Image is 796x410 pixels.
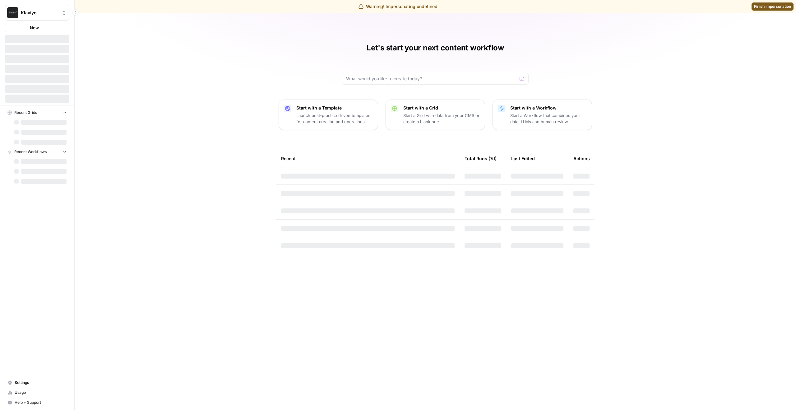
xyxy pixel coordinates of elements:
[403,105,480,111] p: Start with a Grid
[14,149,47,155] span: Recent Workflows
[281,150,455,167] div: Recent
[15,390,67,395] span: Usage
[7,7,18,18] img: Klaviyo Logo
[279,100,378,130] button: Start with a TemplateLaunch best-practice driven templates for content creation and operations
[30,25,39,31] span: New
[15,400,67,405] span: Help + Support
[465,150,497,167] div: Total Runs (7d)
[386,100,485,130] button: Start with a GridStart a Grid with data from your CMS or create a blank one
[510,112,587,125] p: Start a Workflow that combines your data, LLMs and human review
[5,147,69,156] button: Recent Workflows
[15,380,67,385] span: Settings
[5,23,69,32] button: New
[296,112,373,125] p: Launch best-practice driven templates for content creation and operations
[5,388,69,398] a: Usage
[5,398,69,408] button: Help + Support
[5,108,69,117] button: Recent Grids
[14,110,37,115] span: Recent Grids
[403,112,480,125] p: Start a Grid with data from your CMS or create a blank one
[510,105,587,111] p: Start with a Workflow
[359,3,437,10] div: Warning! Impersonating undefined
[511,150,535,167] div: Last Edited
[752,2,794,11] a: Finish impersonation
[573,150,590,167] div: Actions
[5,378,69,388] a: Settings
[493,100,592,130] button: Start with a WorkflowStart a Workflow that combines your data, LLMs and human review
[21,10,58,16] span: Klaviyo
[5,5,69,21] button: Workspace: Klaviyo
[367,43,504,53] h1: Let's start your next content workflow
[346,76,517,82] input: What would you like to create today?
[754,4,791,9] span: Finish impersonation
[296,105,373,111] p: Start with a Template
